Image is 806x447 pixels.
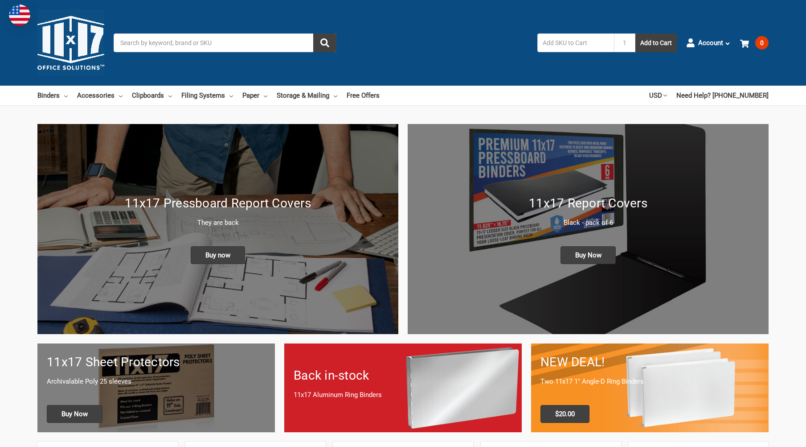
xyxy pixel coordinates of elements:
[676,86,769,105] a: Need Help? [PHONE_NUMBER]
[37,9,104,76] img: 11x17.com
[408,124,769,334] img: 11x17 Report Covers
[37,86,68,105] a: Binders
[47,377,266,387] p: Archivalable Poly 25 sleeves
[191,246,245,264] span: Buy now
[417,218,759,228] p: Black - pack of 6
[649,86,667,105] a: USD
[37,124,398,334] img: New 11x17 Pressboard Binders
[698,38,723,48] span: Account
[417,194,759,213] h1: 11x17 Report Covers
[47,218,389,228] p: They are back
[540,405,589,423] span: $20.00
[686,31,731,54] a: Account
[740,31,769,54] a: 0
[47,405,102,423] span: Buy Now
[540,377,759,387] p: Two 11x17 1" Angle-D Ring Binders
[37,344,275,432] a: 11x17 sheet protectors 11x17 Sheet Protectors Archivalable Poly 25 sleeves Buy Now
[77,86,123,105] a: Accessories
[294,390,512,400] p: 11x17 Aluminum Ring Binders
[540,353,759,372] h1: NEW DEAL!
[755,36,769,50] span: 0
[47,353,266,372] h1: 11x17 Sheet Protectors
[37,124,398,334] a: New 11x17 Pressboard Binders 11x17 Pressboard Report Covers They are back Buy now
[132,86,172,105] a: Clipboards
[537,33,614,52] input: Add SKU to Cart
[9,4,30,26] img: duty and tax information for United States
[242,86,267,105] a: Paper
[114,33,336,52] input: Search by keyword, brand or SKU
[561,246,616,264] span: Buy Now
[294,366,512,385] h1: Back in-stock
[181,86,233,105] a: Filing Systems
[347,86,380,105] a: Free Offers
[732,423,806,447] iframe: Google Customer Reviews
[531,344,769,432] a: 11x17 Binder 2-pack only $20.00 NEW DEAL! Two 11x17 1" Angle-D Ring Binders $20.00
[47,194,389,213] h1: 11x17 Pressboard Report Covers
[635,33,677,52] button: Add to Cart
[277,86,337,105] a: Storage & Mailing
[408,124,769,334] a: 11x17 Report Covers 11x17 Report Covers Black - pack of 6 Buy Now
[284,344,522,432] a: Back in-stock 11x17 Aluminum Ring Binders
